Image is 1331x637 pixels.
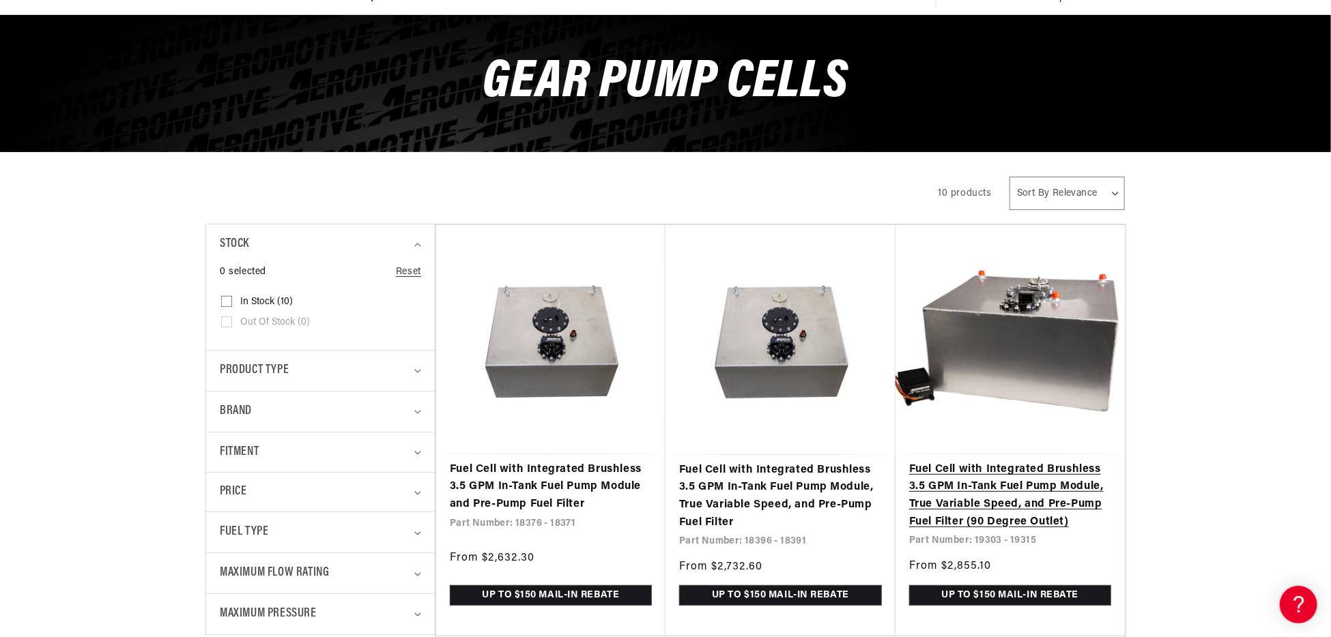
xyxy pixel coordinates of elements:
[220,473,421,512] summary: Price
[14,95,259,108] div: General
[14,215,259,236] a: Carbureted Regulators
[679,462,882,531] a: Fuel Cell with Integrated Brushless 3.5 GPM In-Tank Fuel Pump Module, True Variable Speed, and Pr...
[14,194,259,215] a: Carbureted Fuel Pumps
[220,443,259,462] span: Fitment
[220,483,246,501] span: Price
[450,461,652,514] a: Fuel Cell with Integrated Brushless 3.5 GPM In-Tank Fuel Pump Module and Pre-Pump Fuel Filter
[220,512,421,552] summary: Fuel Type (0 selected)
[220,265,266,280] span: 0 selected
[220,391,421,432] summary: Brand (0 selected)
[220,351,421,391] summary: Product type (0 selected)
[220,553,421,593] summary: Maximum Flow Rating (0 selected)
[938,188,992,198] span: 10 products
[396,265,421,280] a: Reset
[483,56,848,110] span: Gear Pump Cells
[240,296,293,308] span: In stock (10)
[14,365,259,389] button: Contact Us
[220,224,421,265] summary: Stock (0 selected)
[14,236,259,257] a: EFI Fuel Pumps
[220,594,421,634] summary: Maximum Pressure (0 selected)
[909,461,1111,531] a: Fuel Cell with Integrated Brushless 3.5 GPM In-Tank Fuel Pump Module, True Variable Speed, and Pr...
[220,432,421,473] summary: Fitment (0 selected)
[220,402,252,421] span: Brand
[220,361,289,381] span: Product type
[188,393,263,406] a: POWERED BY ENCHANT
[14,173,259,194] a: EFI Regulators
[220,563,329,583] span: Maximum Flow Rating
[220,235,249,254] span: Stock
[220,604,317,624] span: Maximum Pressure
[14,279,259,300] a: Brushless Fuel Pumps
[14,257,259,278] a: 340 Stealth Fuel Pumps
[240,316,310,329] span: Out of stock (0)
[14,116,259,137] a: Getting Started
[14,151,259,164] div: Frequently Asked Questions
[220,522,268,542] span: Fuel Type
